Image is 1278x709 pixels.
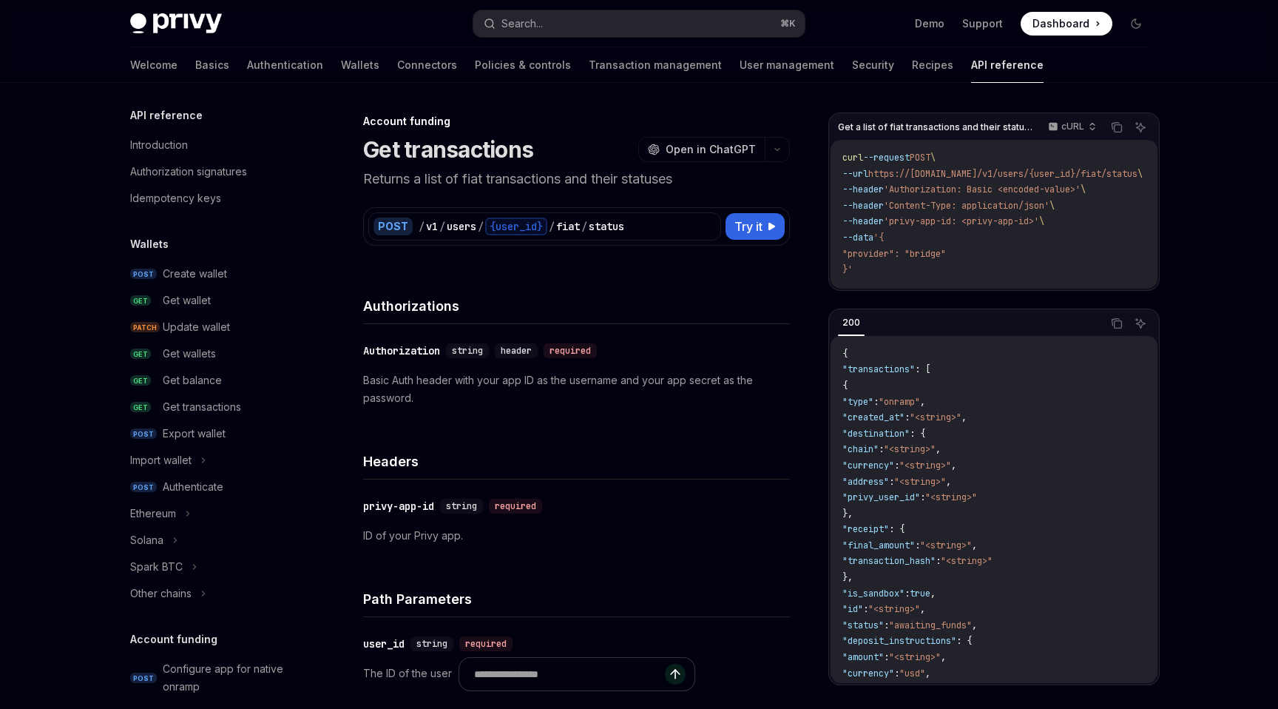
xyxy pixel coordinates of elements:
[910,588,930,599] span: true
[118,394,308,420] a: GETGet transactions
[163,425,226,443] div: Export wallet
[556,219,580,234] div: fiat
[842,508,853,520] span: },
[863,152,910,164] span: --request
[419,219,425,234] div: /
[842,443,879,455] span: "chain"
[665,664,686,685] button: Send message
[1107,118,1126,137] button: Copy the contents from the code block
[842,184,884,195] span: --header
[459,636,513,651] div: required
[163,398,241,416] div: Get transactions
[638,137,765,162] button: Open in ChatGPT
[163,345,216,363] div: Get wallets
[118,420,308,447] a: POSTExport wallet
[163,478,223,496] div: Authenticate
[894,668,899,679] span: :
[915,540,920,551] span: :
[544,343,597,358] div: required
[842,619,884,631] span: "status"
[842,651,884,663] span: "amount"
[130,322,160,333] span: PATCH
[1032,16,1089,31] span: Dashboard
[842,460,894,471] span: "currency"
[946,476,951,488] span: ,
[363,296,790,316] h4: Authorizations
[1081,184,1086,195] span: \
[842,540,915,551] span: "final_amount"
[920,540,972,551] span: "<string>"
[961,411,967,423] span: ,
[1131,118,1150,137] button: Ask AI
[838,314,865,332] div: 200
[130,531,163,549] div: Solana
[889,651,941,663] span: "<string>"
[868,603,920,615] span: "<string>"
[195,47,229,83] a: Basics
[842,588,905,599] span: "is_sandbox"
[446,500,477,512] span: string
[842,635,956,647] span: "deposit_instructions"
[1040,115,1103,140] button: cURL
[734,218,763,235] span: Try it
[447,219,476,234] div: users
[879,396,920,408] span: "onramp"
[971,47,1044,83] a: API reference
[118,287,308,314] a: GETGet wallet
[130,429,157,440] span: POST
[363,451,790,471] h4: Headers
[473,10,805,37] button: Search...⌘K
[863,603,868,615] span: :
[363,636,405,651] div: user_id
[910,428,925,440] span: : {
[130,295,151,306] span: GET
[118,132,308,158] a: Introduction
[884,619,889,631] span: :
[842,152,863,164] span: curl
[666,142,756,157] span: Open in ChatGPT
[842,491,920,503] span: "privy_user_id"
[1039,215,1044,227] span: \
[884,651,889,663] span: :
[1049,200,1055,212] span: \
[936,443,941,455] span: ,
[549,219,555,234] div: /
[842,232,873,243] span: --data
[972,619,977,631] span: ,
[899,460,951,471] span: "<string>"
[452,345,483,357] span: string
[842,571,853,583] span: },
[930,152,936,164] span: \
[363,169,790,189] p: Returns a list of fiat transactions and their statuses
[920,396,925,408] span: ,
[1021,12,1112,36] a: Dashboard
[489,499,542,514] div: required
[130,47,177,83] a: Welcome
[118,340,308,367] a: GETGet wallets
[899,668,925,679] span: "usd"
[925,491,977,503] span: "<string>"
[363,589,790,609] h4: Path Parameters
[920,491,925,503] span: :
[130,235,169,253] h5: Wallets
[842,348,848,360] span: {
[1137,168,1143,180] span: \
[118,656,308,700] a: POSTConfigure app for native onramp
[363,343,440,358] div: Authorization
[130,402,151,413] span: GET
[889,523,905,535] span: : {
[363,136,533,163] h1: Get transactions
[589,47,722,83] a: Transaction management
[589,219,624,234] div: status
[130,189,221,207] div: Idempotency keys
[884,184,1081,195] span: 'Authorization: Basic <encoded-value>'
[920,603,925,615] span: ,
[894,460,899,471] span: :
[501,15,543,33] div: Search...
[416,638,447,650] span: string
[475,47,571,83] a: Policies & controls
[879,443,884,455] span: :
[118,185,308,212] a: Idempotency keys
[130,13,222,34] img: dark logo
[740,47,834,83] a: User management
